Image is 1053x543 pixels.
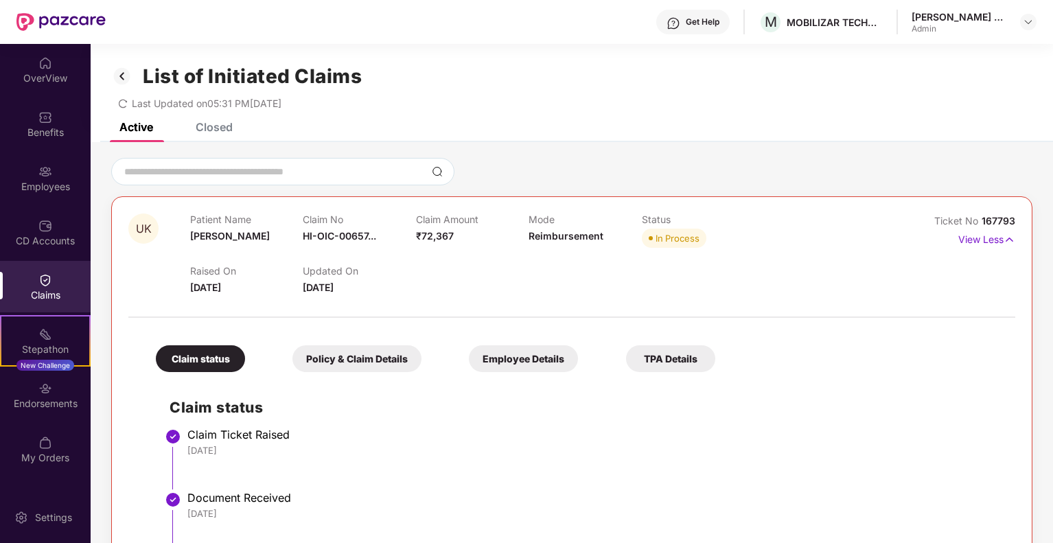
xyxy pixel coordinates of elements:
[529,230,603,242] span: Reimbursement
[787,16,883,29] div: MOBILIZAR TECHNOLOGIES PRIVATE LIMITED
[416,213,529,225] p: Claim Amount
[912,10,1008,23] div: [PERSON_NAME] K [PERSON_NAME]
[187,444,1002,457] div: [DATE]
[196,120,233,134] div: Closed
[626,345,715,372] div: TPA Details
[432,166,443,177] img: svg+xml;base64,PHN2ZyBpZD0iU2VhcmNoLTMyeDMyIiB4bWxucz0iaHR0cDovL3d3dy53My5vcmcvMjAwMC9zdmciIHdpZH...
[642,213,754,225] p: Status
[667,16,680,30] img: svg+xml;base64,PHN2ZyBpZD0iSGVscC0zMngzMiIgeG1sbnM9Imh0dHA6Ly93d3cudzMub3JnLzIwMDAvc3ZnIiB3aWR0aD...
[16,360,74,371] div: New Challenge
[912,23,1008,34] div: Admin
[765,14,777,30] span: M
[119,120,153,134] div: Active
[38,56,52,70] img: svg+xml;base64,PHN2ZyBpZD0iSG9tZSIgeG1sbnM9Imh0dHA6Ly93d3cudzMub3JnLzIwMDAvc3ZnIiB3aWR0aD0iMjAiIG...
[303,265,415,277] p: Updated On
[38,111,52,124] img: svg+xml;base64,PHN2ZyBpZD0iQmVuZWZpdHMiIHhtbG5zPSJodHRwOi8vd3d3LnczLm9yZy8yMDAwL3N2ZyIgd2lkdGg9Ij...
[38,436,52,450] img: svg+xml;base64,PHN2ZyBpZD0iTXlfT3JkZXJzIiBkYXRhLW5hbWU9Ik15IE9yZGVycyIgeG1sbnM9Imh0dHA6Ly93d3cudz...
[190,265,303,277] p: Raised On
[190,281,221,293] span: [DATE]
[38,382,52,395] img: svg+xml;base64,PHN2ZyBpZD0iRW5kb3JzZW1lbnRzIiB4bWxucz0iaHR0cDovL3d3dy53My5vcmcvMjAwMC9zdmciIHdpZH...
[170,396,1002,419] h2: Claim status
[469,345,578,372] div: Employee Details
[38,273,52,287] img: svg+xml;base64,PHN2ZyBpZD0iQ2xhaW0iIHhtbG5zPSJodHRwOi8vd3d3LnczLm9yZy8yMDAwL3N2ZyIgd2lkdGg9IjIwIi...
[190,230,270,242] span: [PERSON_NAME]
[38,327,52,341] img: svg+xml;base64,PHN2ZyB4bWxucz0iaHR0cDovL3d3dy53My5vcmcvMjAwMC9zdmciIHdpZHRoPSIyMSIgaGVpZ2h0PSIyMC...
[187,428,1002,441] div: Claim Ticket Raised
[303,281,334,293] span: [DATE]
[16,13,106,31] img: New Pazcare Logo
[187,507,1002,520] div: [DATE]
[529,213,641,225] p: Mode
[143,65,362,88] h1: List of Initiated Claims
[38,165,52,178] img: svg+xml;base64,PHN2ZyBpZD0iRW1wbG95ZWVzIiB4bWxucz0iaHR0cDovL3d3dy53My5vcmcvMjAwMC9zdmciIHdpZHRoPS...
[416,230,454,242] span: ₹72,367
[156,345,245,372] div: Claim status
[165,428,181,445] img: svg+xml;base64,PHN2ZyBpZD0iU3RlcC1Eb25lLTMyeDMyIiB4bWxucz0iaHR0cDovL3d3dy53My5vcmcvMjAwMC9zdmciIH...
[31,511,76,524] div: Settings
[111,65,133,88] img: svg+xml;base64,PHN2ZyB3aWR0aD0iMzIiIGhlaWdodD0iMzIiIHZpZXdCb3g9IjAgMCAzMiAzMiIgZmlsbD0ibm9uZSIgeG...
[136,223,152,235] span: UK
[132,97,281,109] span: Last Updated on 05:31 PM[DATE]
[1004,232,1015,247] img: svg+xml;base64,PHN2ZyB4bWxucz0iaHR0cDovL3d3dy53My5vcmcvMjAwMC9zdmciIHdpZHRoPSIxNyIgaGVpZ2h0PSIxNy...
[1,343,89,356] div: Stepathon
[303,230,376,242] span: HI-OIC-00657...
[187,491,1002,505] div: Document Received
[303,213,415,225] p: Claim No
[118,97,128,109] span: redo
[292,345,421,372] div: Policy & Claim Details
[982,215,1015,227] span: 167793
[38,219,52,233] img: svg+xml;base64,PHN2ZyBpZD0iQ0RfQWNjb3VudHMiIGRhdGEtbmFtZT0iQ0QgQWNjb3VudHMiIHhtbG5zPSJodHRwOi8vd3...
[656,231,699,245] div: In Process
[958,229,1015,247] p: View Less
[1023,16,1034,27] img: svg+xml;base64,PHN2ZyBpZD0iRHJvcGRvd24tMzJ4MzIiIHhtbG5zPSJodHRwOi8vd3d3LnczLm9yZy8yMDAwL3N2ZyIgd2...
[190,213,303,225] p: Patient Name
[14,511,28,524] img: svg+xml;base64,PHN2ZyBpZD0iU2V0dGluZy0yMHgyMCIgeG1sbnM9Imh0dHA6Ly93d3cudzMub3JnLzIwMDAvc3ZnIiB3aW...
[165,492,181,508] img: svg+xml;base64,PHN2ZyBpZD0iU3RlcC1Eb25lLTMyeDMyIiB4bWxucz0iaHR0cDovL3d3dy53My5vcmcvMjAwMC9zdmciIH...
[934,215,982,227] span: Ticket No
[686,16,719,27] div: Get Help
